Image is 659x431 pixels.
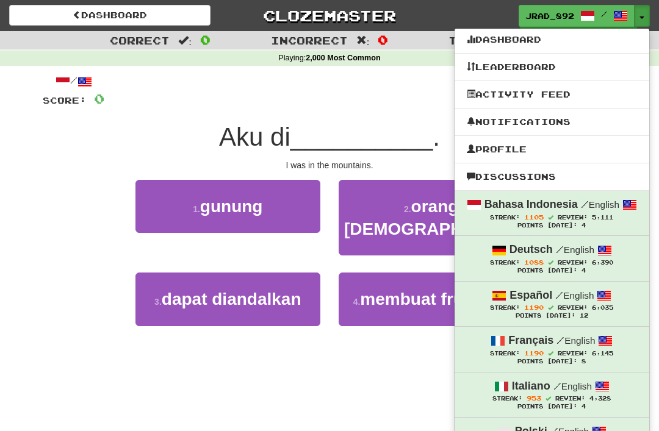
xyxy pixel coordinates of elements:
span: / [556,335,564,346]
small: English [555,290,594,301]
span: Streak: [490,350,520,357]
span: Review: [558,214,588,221]
span: 1190 [524,304,544,311]
span: / [581,199,589,210]
div: Points [DATE]: 4 [467,403,637,411]
span: Streak: [490,304,520,311]
a: Italiano /English Streak: 953 Review: 4,328 Points [DATE]: 4 [455,372,649,417]
span: Streak: [492,395,522,402]
div: Points [DATE]: 4 [467,222,637,230]
span: 5,111 [592,214,613,221]
span: 6,145 [592,350,613,357]
span: 1105 [524,213,544,221]
span: Streak: [490,214,520,221]
span: Streak includes today. [548,215,553,220]
span: Streak includes today. [546,396,551,401]
span: Review: [555,395,585,402]
a: Notifications [455,114,649,130]
span: 4,328 [589,395,611,402]
span: Streak includes today. [548,351,553,356]
span: 6,390 [592,259,613,266]
span: Streak: [490,259,520,266]
strong: Español [510,289,552,301]
a: Dashboard [455,32,649,48]
small: English [556,244,594,255]
small: English [581,199,619,210]
small: English [556,335,595,346]
a: Bahasa Indonesia /English Streak: 1105 Review: 5,111 Points [DATE]: 4 [455,191,649,235]
small: English [553,381,592,391]
span: 6,035 [592,304,613,311]
span: 1190 [524,349,544,357]
span: 953 [527,394,541,402]
a: Deutsch /English Streak: 1088 Review: 6,390 Points [DATE]: 4 [455,236,649,280]
span: / [556,244,564,255]
a: Discussions [455,169,649,185]
a: Profile [455,141,649,157]
strong: Bahasa Indonesia [484,198,578,210]
span: Review: [558,304,588,311]
strong: Français [508,334,553,346]
div: Points [DATE]: 4 [467,267,637,275]
strong: Deutsch [510,243,553,255]
strong: Italiano [512,380,550,392]
span: 1088 [524,258,544,266]
div: Points [DATE]: 12 [467,312,637,320]
span: Streak includes today. [548,260,553,265]
a: Activity Feed [455,87,649,102]
a: Leaderboard [455,59,649,75]
span: / [553,380,561,391]
a: Français /English Streak: 1190 Review: 6,145 Points [DATE]: 8 [455,327,649,371]
span: / [555,290,563,301]
div: Points [DATE]: 8 [467,358,637,366]
a: Español /English Streak: 1190 Review: 6,035 Points [DATE]: 12 [455,282,649,326]
span: Streak includes today. [548,305,553,310]
span: Review: [558,259,588,266]
span: Review: [558,350,588,357]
